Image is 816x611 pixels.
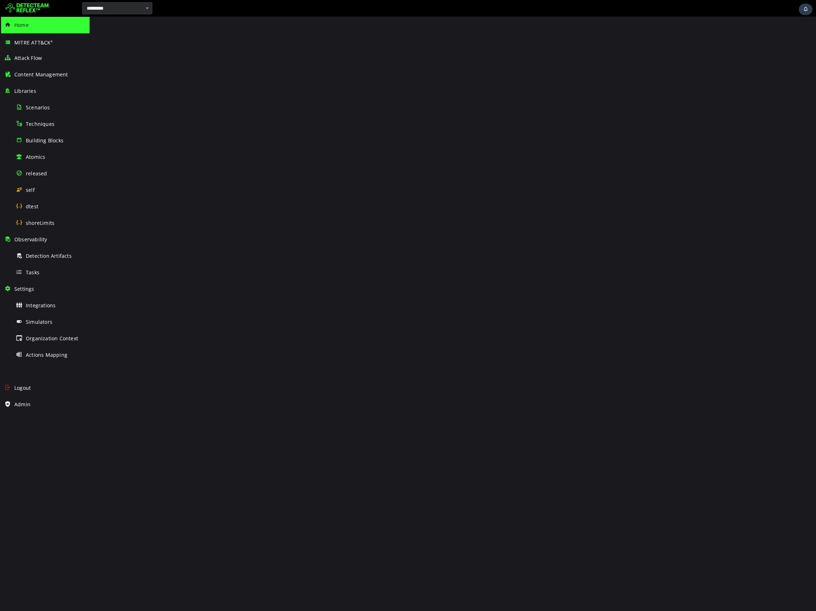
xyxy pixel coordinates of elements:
span: released [26,170,47,177]
span: Settings [14,285,34,292]
div: Task Notifications [799,4,812,15]
span: Admin [14,401,30,408]
span: Integrations [26,302,56,309]
span: Building Blocks [26,137,63,144]
span: dtest [26,203,38,210]
span: Home [14,22,29,28]
span: Tasks [26,269,39,276]
span: Atomics [26,153,45,160]
span: Attack Flow [14,55,42,61]
span: Logout [14,384,31,391]
span: Scenarios [26,104,50,111]
span: Detection Artifacts [26,252,72,259]
span: shoreLimits [26,219,54,226]
img: Detecteam logo [5,3,49,14]
span: self [26,186,35,193]
sup: ® [51,40,53,43]
span: Observability [14,236,47,243]
span: Libraries [14,87,36,94]
span: Content Management [14,71,68,78]
span: Organization Context [26,335,78,342]
span: Actions Mapping [26,351,67,358]
span: MITRE ATT&CK [14,39,53,46]
span: Simulators [26,318,52,325]
span: Techniques [26,120,54,127]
